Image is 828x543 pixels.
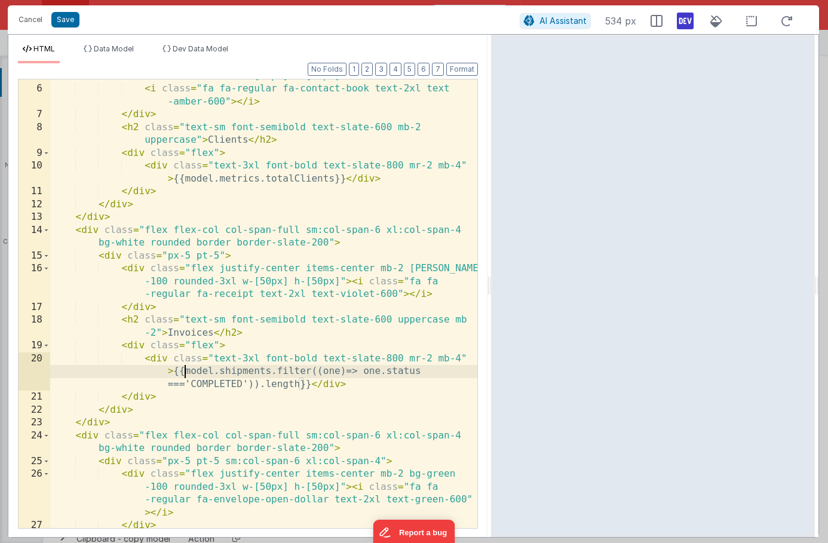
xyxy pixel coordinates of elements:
[19,82,50,108] div: 6
[418,63,430,76] button: 6
[446,63,478,76] button: Format
[19,262,50,301] div: 16
[19,147,50,160] div: 9
[19,301,50,314] div: 17
[19,416,50,430] div: 23
[33,44,55,53] span: HTML
[19,224,50,250] div: 14
[605,14,636,28] span: 534 px
[19,121,50,147] div: 8
[51,12,79,27] button: Save
[13,11,48,28] button: Cancel
[404,63,415,76] button: 5
[19,108,50,121] div: 7
[19,339,50,352] div: 19
[432,63,444,76] button: 7
[361,63,373,76] button: 2
[19,250,50,263] div: 15
[349,63,359,76] button: 1
[539,16,587,26] span: AI Assistant
[19,391,50,404] div: 21
[94,44,134,53] span: Data Model
[19,519,50,532] div: 27
[19,314,50,339] div: 18
[390,63,401,76] button: 4
[19,455,50,468] div: 25
[375,63,387,76] button: 3
[19,352,50,391] div: 20
[19,159,50,185] div: 10
[19,185,50,198] div: 11
[308,63,346,76] button: No Folds
[19,404,50,417] div: 22
[19,211,50,224] div: 13
[173,44,228,53] span: Dev Data Model
[19,198,50,211] div: 12
[19,430,50,455] div: 24
[19,468,50,519] div: 26
[520,13,591,29] button: AI Assistant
